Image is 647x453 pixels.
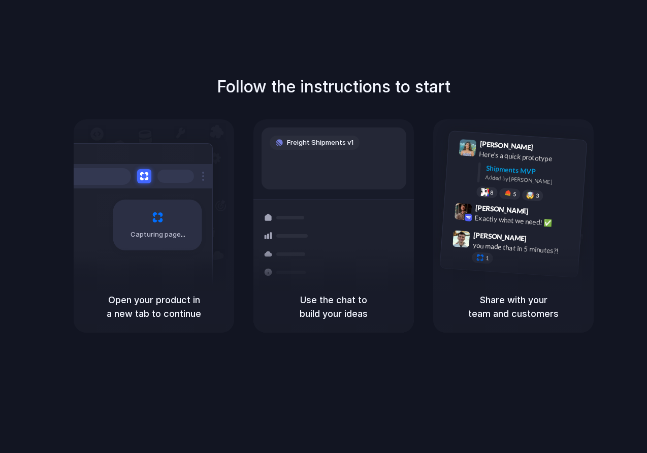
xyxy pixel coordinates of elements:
[479,149,580,166] div: Here's a quick prototype
[526,192,535,200] div: 🤯
[131,230,187,240] span: Capturing page
[486,255,489,261] span: 1
[266,293,402,320] h5: Use the chat to build your ideas
[287,138,353,148] span: Freight Shipments v1
[486,163,579,180] div: Shipments MVP
[530,235,551,247] span: 9:47 AM
[532,207,553,219] span: 9:42 AM
[472,240,574,257] div: you made that in 5 minutes?!
[479,138,533,153] span: [PERSON_NAME]
[513,191,516,197] span: 5
[217,75,450,99] h1: Follow the instructions to start
[473,230,527,244] span: [PERSON_NAME]
[86,293,222,320] h5: Open your product in a new tab to continue
[536,193,539,199] span: 3
[490,190,494,196] span: 8
[445,293,581,320] h5: Share with your team and customers
[536,143,557,155] span: 9:41 AM
[475,202,529,217] span: [PERSON_NAME]
[474,213,576,230] div: Exactly what we need! ✅
[485,173,578,188] div: Added by [PERSON_NAME]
